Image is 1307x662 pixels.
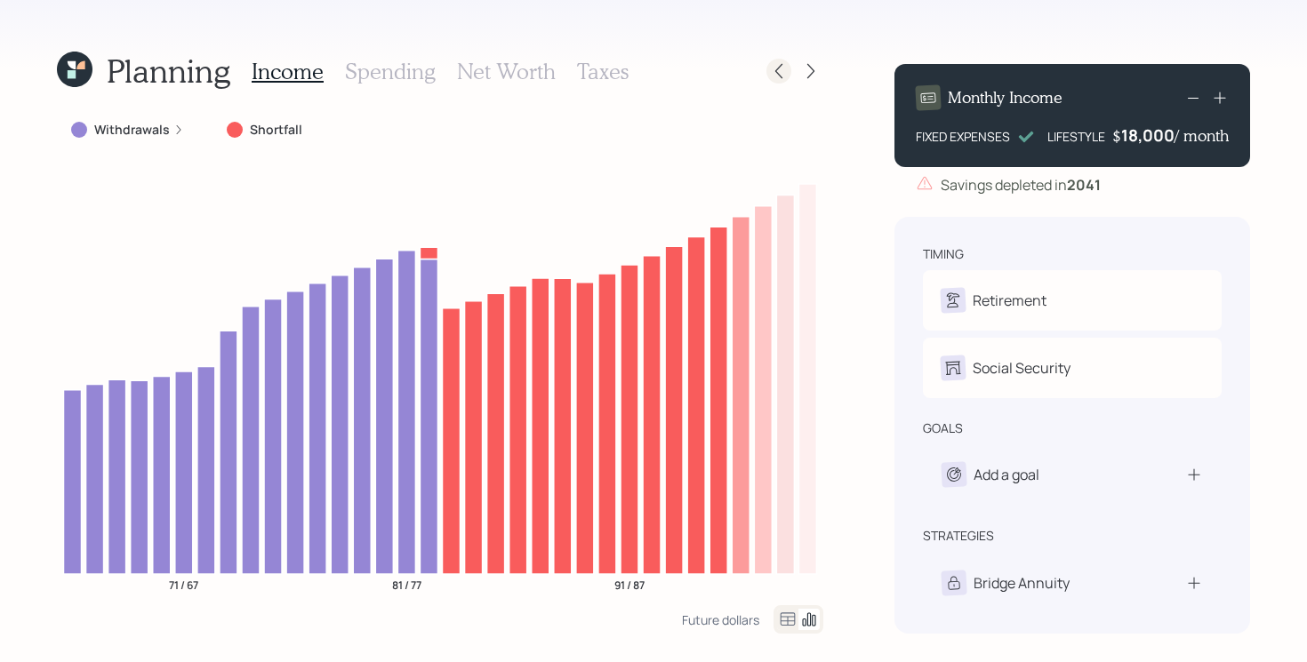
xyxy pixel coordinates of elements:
div: strategies [923,527,994,545]
div: goals [923,419,963,437]
h1: Planning [107,52,230,90]
div: Retirement [973,290,1046,311]
label: Withdrawals [94,121,170,139]
label: Shortfall [250,121,302,139]
div: Savings depleted in [941,174,1101,195]
div: LIFESTYLE [1047,127,1105,146]
h3: Net Worth [457,59,556,84]
b: 2041 [1067,175,1101,195]
div: FIXED EXPENSES [916,127,1010,146]
tspan: 81 / 77 [392,577,421,592]
div: 18,000 [1121,124,1175,146]
h4: Monthly Income [948,88,1062,108]
tspan: 71 / 67 [169,577,198,592]
h3: Taxes [577,59,629,84]
div: Add a goal [974,464,1039,485]
tspan: 91 / 87 [614,577,645,592]
h3: Income [252,59,324,84]
h3: Spending [345,59,436,84]
div: timing [923,245,964,263]
div: Social Security [973,357,1070,379]
div: Future dollars [682,611,759,628]
h4: / month [1175,126,1229,146]
div: Bridge Annuity [974,572,1070,594]
h4: $ [1112,126,1121,146]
